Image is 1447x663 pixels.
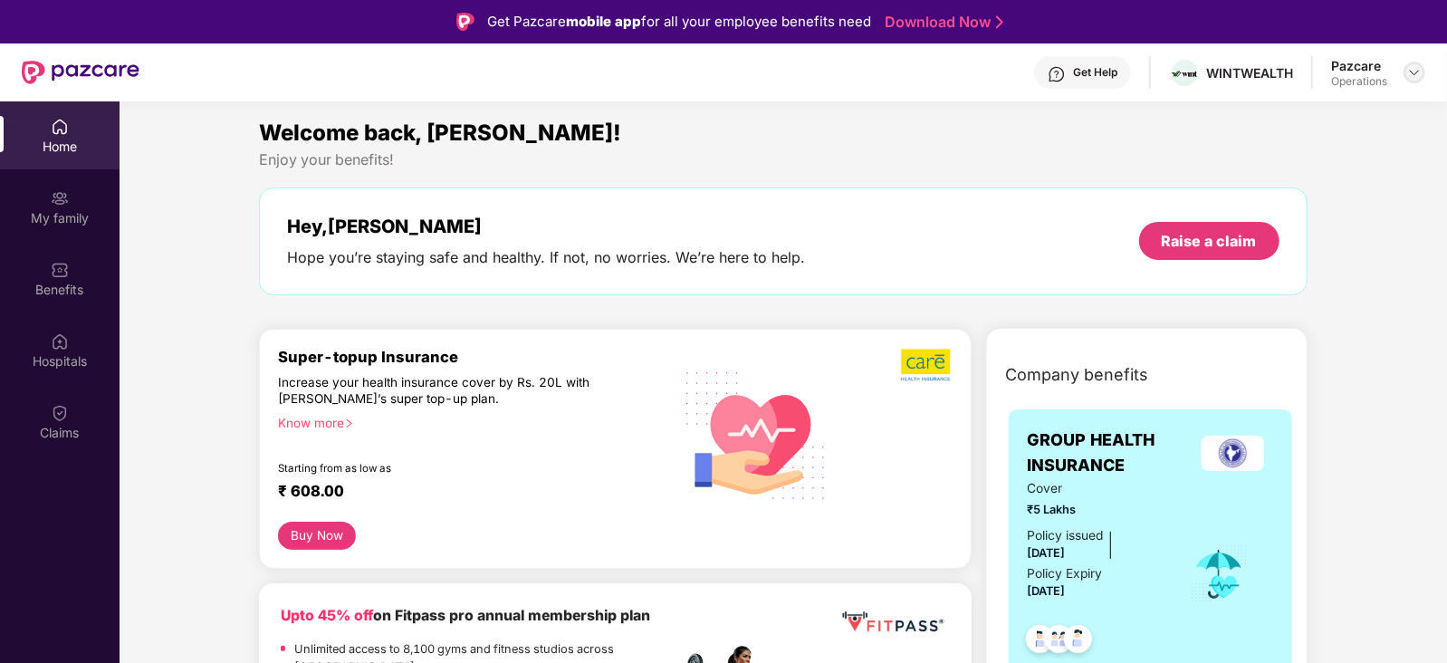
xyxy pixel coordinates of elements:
div: Raise a claim [1162,231,1257,251]
div: Know more [278,415,660,428]
b: Upto 45% off [281,607,373,624]
img: svg+xml;base64,PHN2ZyBpZD0iQmVuZWZpdHMiIHhtbG5zPSJodHRwOi8vd3d3LnczLm9yZy8yMDAwL3N2ZyIgd2lkdGg9Ij... [51,261,69,279]
img: svg+xml;base64,PHN2ZyBpZD0iRHJvcGRvd24tMzJ4MzIiIHhtbG5zPSJodHRwOi8vd3d3LnczLm9yZy8yMDAwL3N2ZyIgd2... [1407,65,1422,80]
b: on Fitpass pro annual membership plan [281,607,650,624]
div: Hope you’re staying safe and healthy. If not, no worries. We’re here to help. [287,248,805,267]
span: [DATE] [1027,584,1065,598]
img: svg+xml;base64,PHN2ZyBpZD0iSG9zcGl0YWxzIiB4bWxucz0iaHR0cDovL3d3dy53My5vcmcvMjAwMC9zdmciIHdpZHRoPS... [51,332,69,351]
img: svg+xml;base64,PHN2ZyBpZD0iSG9tZSIgeG1sbnM9Imh0dHA6Ly93d3cudzMub3JnLzIwMDAvc3ZnIiB3aWR0aD0iMjAiIG... [51,118,69,136]
span: Cover [1027,479,1165,499]
strong: mobile app [566,13,641,30]
span: [DATE] [1027,546,1065,560]
img: b5dec4f62d2307b9de63beb79f102df3.png [901,348,953,382]
div: Get Help [1073,65,1117,80]
img: svg+xml;base64,PHN2ZyB4bWxucz0iaHR0cDovL3d3dy53My5vcmcvMjAwMC9zdmciIHhtbG5zOnhsaW5rPSJodHRwOi8vd3... [672,349,840,520]
div: Operations [1331,74,1387,89]
a: Download Now [885,13,998,32]
img: Wintlogo.jpg [1172,71,1198,76]
div: Get Pazcare for all your employee benefits need [487,11,871,33]
img: svg+xml;base64,PHN2ZyBpZD0iQ2xhaW0iIHhtbG5zPSJodHRwOi8vd3d3LnczLm9yZy8yMDAwL3N2ZyIgd2lkdGg9IjIwIi... [51,404,69,422]
div: Super-topup Insurance [278,348,671,366]
div: Policy issued [1027,526,1103,546]
img: icon [1190,544,1249,604]
span: GROUP HEALTH INSURANCE [1027,428,1193,479]
div: ₹ 608.00 [278,482,653,504]
button: Buy Now [278,522,355,550]
div: WINTWEALTH [1206,64,1293,82]
img: fppp.png [838,605,947,639]
span: Welcome back, [PERSON_NAME]! [259,120,621,146]
div: Pazcare [1331,57,1387,74]
div: Increase your health insurance cover by Rs. 20L with [PERSON_NAME]’s super top-up plan. [278,374,593,407]
img: Stroke [996,13,1003,32]
img: Logo [456,13,474,31]
span: ₹5 Lakhs [1027,501,1165,519]
div: Policy Expiry [1027,564,1102,584]
span: right [344,418,354,428]
img: svg+xml;base64,PHN2ZyBpZD0iSGVscC0zMngzMiIgeG1sbnM9Imh0dHA6Ly93d3cudzMub3JnLzIwMDAvc3ZnIiB3aWR0aD... [1048,65,1066,83]
img: svg+xml;base64,PHN2ZyB3aWR0aD0iMjAiIGhlaWdodD0iMjAiIHZpZXdCb3g9IjAgMCAyMCAyMCIgZmlsbD0ibm9uZSIgeG... [51,189,69,207]
div: Enjoy your benefits! [259,150,1307,169]
img: New Pazcare Logo [22,61,139,84]
div: Hey, [PERSON_NAME] [287,216,805,237]
img: insurerLogo [1202,436,1264,471]
span: Company benefits [1005,362,1148,388]
div: Starting from as low as [278,462,594,475]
